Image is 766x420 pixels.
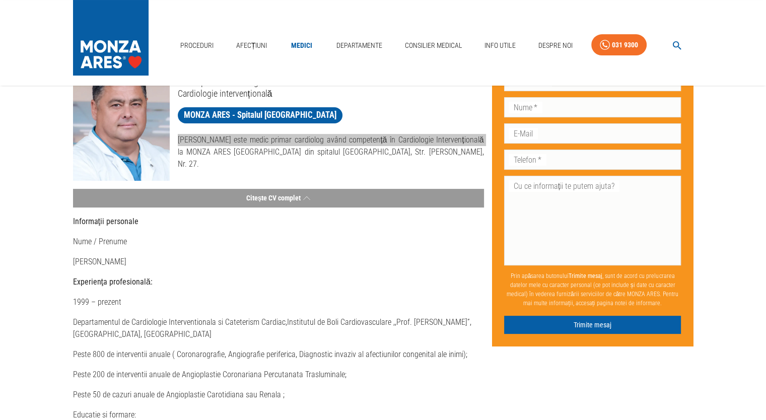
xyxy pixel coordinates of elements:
p: Cardiologie intervențională [178,88,484,99]
span: MONZA ARES - Spitalul [GEOGRAPHIC_DATA] [178,109,342,121]
p: Peste 800 de interventii anuale ( Coronarografie, Angiografie periferica, Diagnostic invaziv al a... [73,348,484,361]
a: Consilier Medical [400,35,466,56]
button: Citește CV complet [73,189,484,207]
p: Prin apăsarea butonului , sunt de acord cu prelucrarea datelor mele cu caracter personal (ce pot ... [504,267,681,312]
a: Proceduri [176,35,218,56]
p: Peste 50 de cazuri anuale de Angioplastie Carotidiana sau Renala ; [73,389,484,401]
p: 1999 – prezent [73,296,484,308]
a: Departamente [332,35,386,56]
a: MONZA ARES - Spitalul [GEOGRAPHIC_DATA] [178,107,342,123]
img: Dr. Marin Postu [73,55,170,181]
strong: Informaţii personale [73,217,138,226]
a: Info Utile [480,35,520,56]
button: Trimite mesaj [504,316,681,334]
p: [PERSON_NAME] [73,256,484,268]
a: 031 9300 [591,34,647,56]
b: Trimite mesaj [569,272,602,279]
div: 031 9300 [612,39,638,51]
p: Peste 200 de interventii anuale de Angioplastie Coronariana Percutanata Trasluminale; [73,369,484,381]
a: Afecțiuni [232,35,271,56]
p: Nume / Prenume [73,236,484,248]
a: Medici [286,35,318,56]
strong: Experienţa profesională: [73,277,153,287]
p: Departamentul de Cardiologie Interventionala si Cateterism Cardiac,Institutul de Boli Cardiovascu... [73,316,484,340]
p: [PERSON_NAME] este medic primar cardiolog având competență în Cardiologie Intervențională la MONZ... [178,134,484,170]
a: Despre Noi [534,35,577,56]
